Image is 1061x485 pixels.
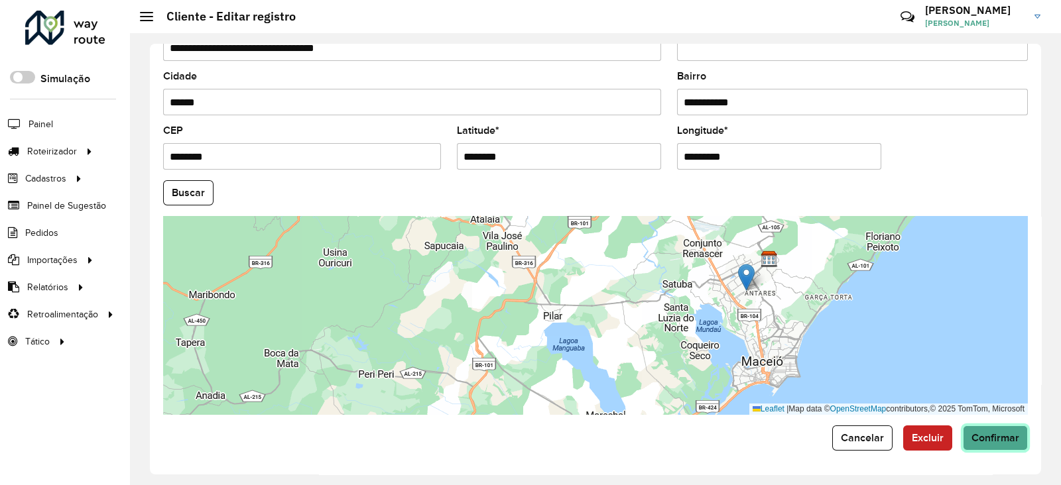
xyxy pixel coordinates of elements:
span: Painel [29,117,53,131]
img: Marker [738,264,755,291]
button: Excluir [903,425,952,451]
span: [PERSON_NAME] [925,17,1025,29]
label: Latitude [457,123,499,138]
a: OpenStreetMap [830,404,887,413]
span: Tático [25,335,50,349]
h2: Cliente - Editar registro [153,9,296,24]
button: Buscar [163,180,214,205]
label: Bairro [677,68,706,84]
span: Cancelar [841,432,884,443]
label: Longitude [677,123,728,138]
div: Map data © contributors,© 2025 TomTom, Microsoft [749,404,1028,415]
span: Pedidos [25,226,58,240]
a: Contato Rápido [893,3,922,31]
label: Cidade [163,68,197,84]
span: | [786,404,788,413]
h3: [PERSON_NAME] [925,4,1025,17]
span: Roteirizador [27,144,77,158]
span: Confirmar [971,432,1019,443]
span: Excluir [912,432,944,443]
button: Confirmar [963,425,1028,451]
img: CDD Maceio [761,250,778,268]
span: Relatórios [27,280,68,294]
a: Leaflet [753,404,784,413]
span: Retroalimentação [27,307,98,321]
button: Cancelar [832,425,893,451]
label: CEP [163,123,183,138]
label: Simulação [40,71,90,87]
span: Painel de Sugestão [27,199,106,213]
span: Cadastros [25,172,66,186]
span: Importações [27,253,78,267]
